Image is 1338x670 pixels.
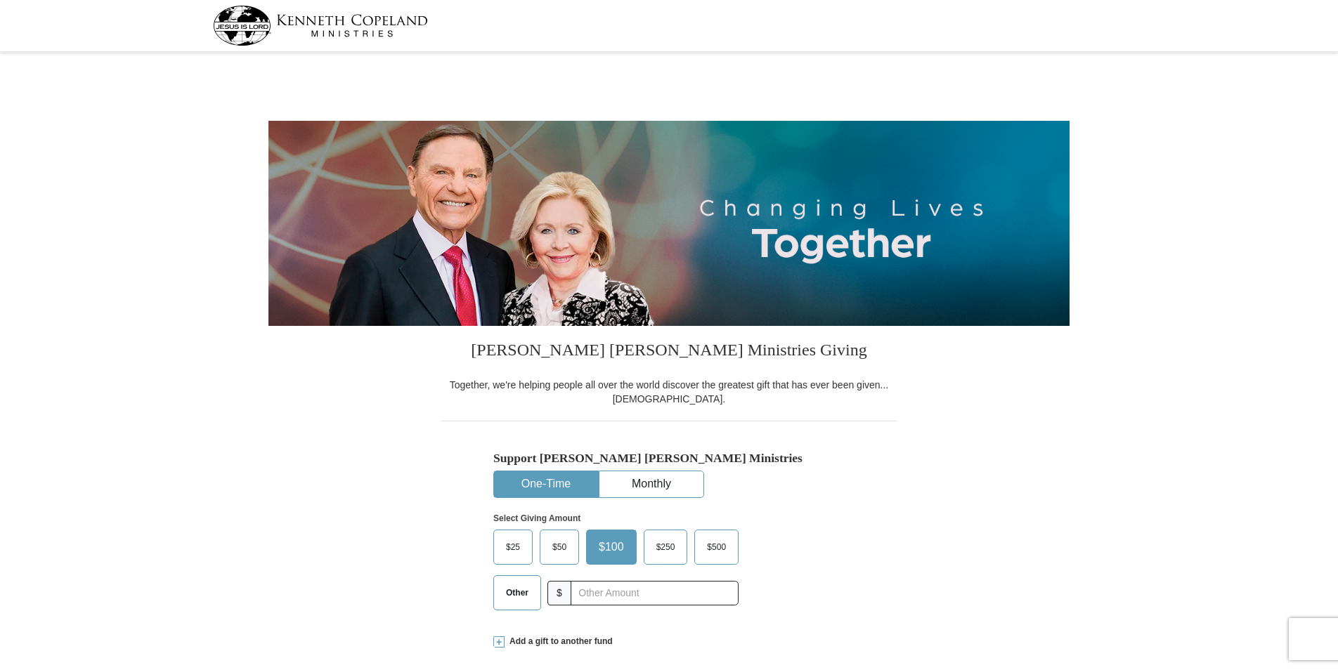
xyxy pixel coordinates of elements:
[599,471,703,497] button: Monthly
[547,581,571,605] span: $
[505,636,613,648] span: Add a gift to another fund
[441,326,897,378] h3: [PERSON_NAME] [PERSON_NAME] Ministries Giving
[499,582,535,603] span: Other
[493,451,845,466] h5: Support [PERSON_NAME] [PERSON_NAME] Ministries
[700,537,733,558] span: $500
[499,537,527,558] span: $25
[592,537,631,558] span: $100
[571,581,739,605] input: Other Amount
[649,537,682,558] span: $250
[494,471,598,497] button: One-Time
[545,537,573,558] span: $50
[213,6,428,46] img: kcm-header-logo.svg
[493,513,580,523] strong: Select Giving Amount
[441,378,897,406] div: Together, we're helping people all over the world discover the greatest gift that has ever been g...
